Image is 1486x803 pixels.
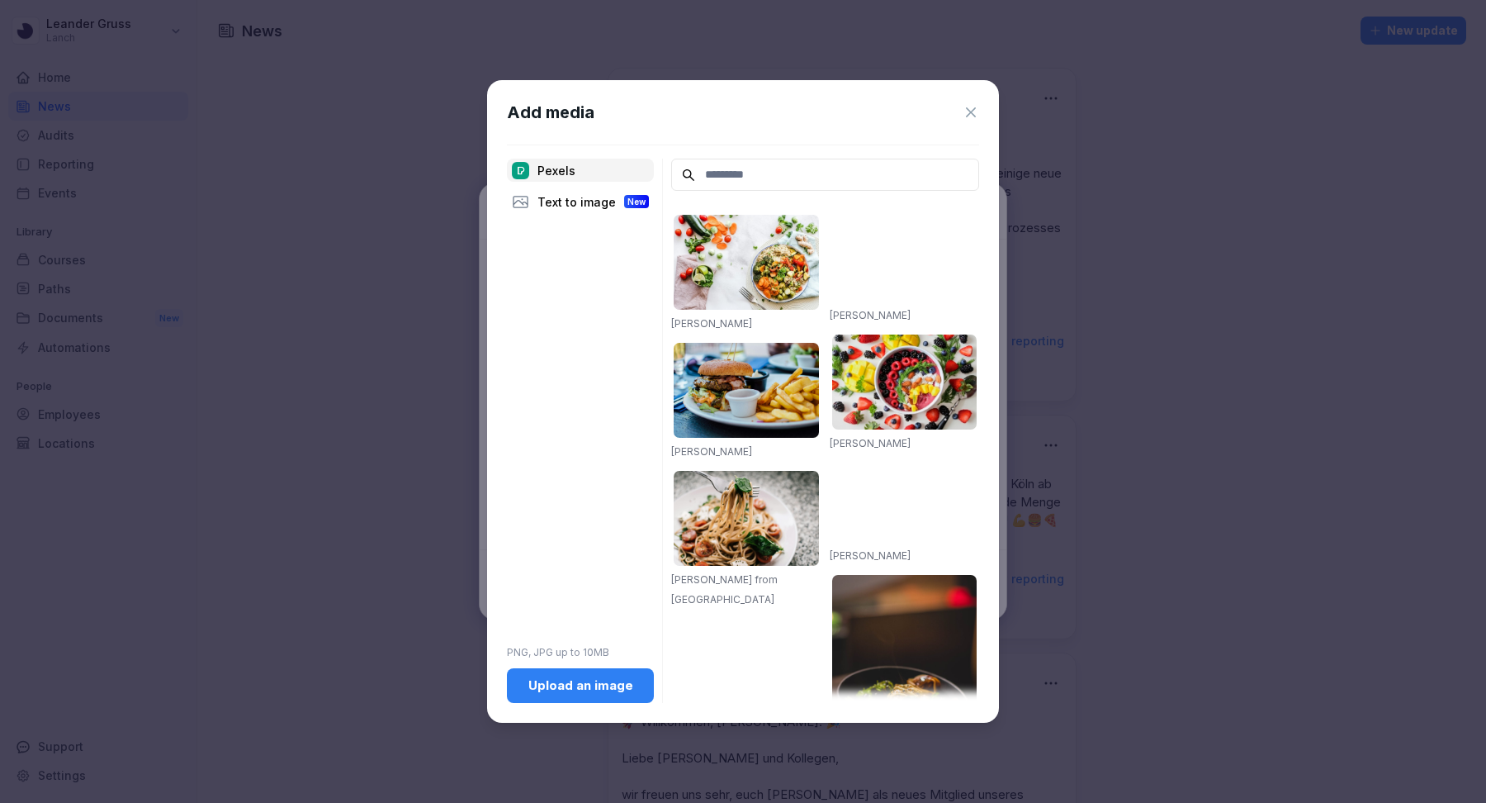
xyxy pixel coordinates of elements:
img: pexels.png [512,162,529,179]
p: PNG, JPG up to 10MB [507,645,654,660]
a: [PERSON_NAME] [830,549,911,562]
img: pexels-photo-958545.jpeg [832,463,977,542]
div: Upload an image [520,677,641,695]
img: pexels-photo-70497.jpeg [674,343,819,438]
img: pexels-photo-1279330.jpeg [674,471,819,566]
img: pexels-photo-842571.jpeg [832,575,977,795]
img: pexels-photo-1640777.jpeg [674,215,819,310]
button: Upload an image [507,668,654,703]
img: pexels-photo-1099680.jpeg [832,335,977,430]
a: [PERSON_NAME] from [GEOGRAPHIC_DATA] [671,573,778,606]
a: [PERSON_NAME] [830,309,911,321]
img: pexels-photo-1640772.jpeg [674,619,819,726]
img: pexels-photo-376464.jpeg [832,215,977,302]
a: [PERSON_NAME] [671,445,752,458]
a: [PERSON_NAME] [830,437,911,449]
div: New [624,195,649,208]
div: Text to image [507,190,654,213]
div: Pexels [507,159,654,182]
a: [PERSON_NAME] [671,317,752,330]
h1: Add media [507,100,594,125]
